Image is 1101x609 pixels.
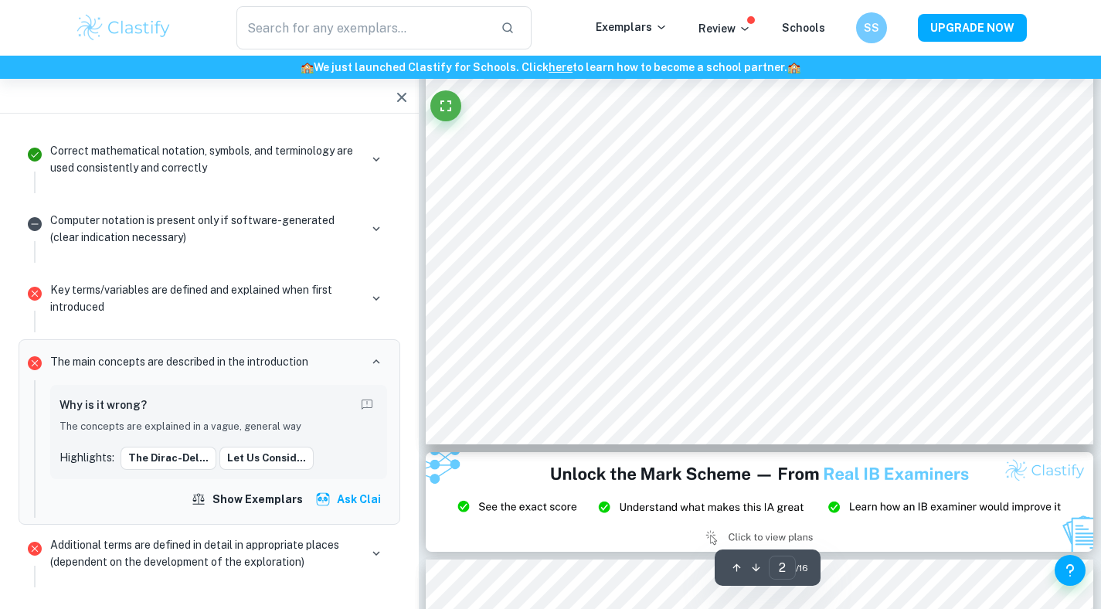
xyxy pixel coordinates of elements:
[596,19,668,36] p: Exemplars
[430,90,461,121] button: Fullscreen
[312,485,387,513] button: Ask Clai
[315,492,331,507] img: clai.svg
[50,142,359,176] p: Correct mathematical notation, symbols, and terminology are used consistently and correctly
[25,284,44,303] svg: Incorrect
[796,561,808,575] span: / 16
[50,281,359,315] p: Key terms/variables are defined and explained when first introduced
[356,394,378,416] button: Report mistake/confusion
[3,59,1098,76] h6: We just launched Clastify for Schools. Click to learn how to become a school partner.
[59,449,114,466] p: Highlights:
[549,61,573,73] a: here
[25,215,44,233] svg: Not relevant
[782,22,825,34] a: Schools
[75,12,173,43] img: Clastify logo
[698,20,751,37] p: Review
[59,396,147,413] h6: Why is it wrong?
[121,447,216,470] button: The Dirac-del...
[856,12,887,43] button: SS
[787,61,800,73] span: 🏫
[862,19,880,36] h6: SS
[918,14,1027,42] button: UPGRADE NOW
[50,536,359,570] p: Additional terms are defined in detail in appropriate places (dependent on the development of the...
[1055,555,1086,586] button: Help and Feedback
[188,485,309,513] button: Show exemplars
[59,419,378,434] p: The concepts are explained in a vague, general way
[236,6,489,49] input: Search for any exemplars...
[25,145,44,164] svg: Correct
[25,354,44,373] svg: Incorrect
[301,61,314,73] span: 🏫
[25,539,44,558] svg: Incorrect
[426,452,1093,553] img: Ad
[50,353,308,370] p: The main concepts are described in the introduction
[219,447,314,470] button: Let us consid...
[50,212,359,246] p: Computer notation is present only if software-generated (clear indication necessary)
